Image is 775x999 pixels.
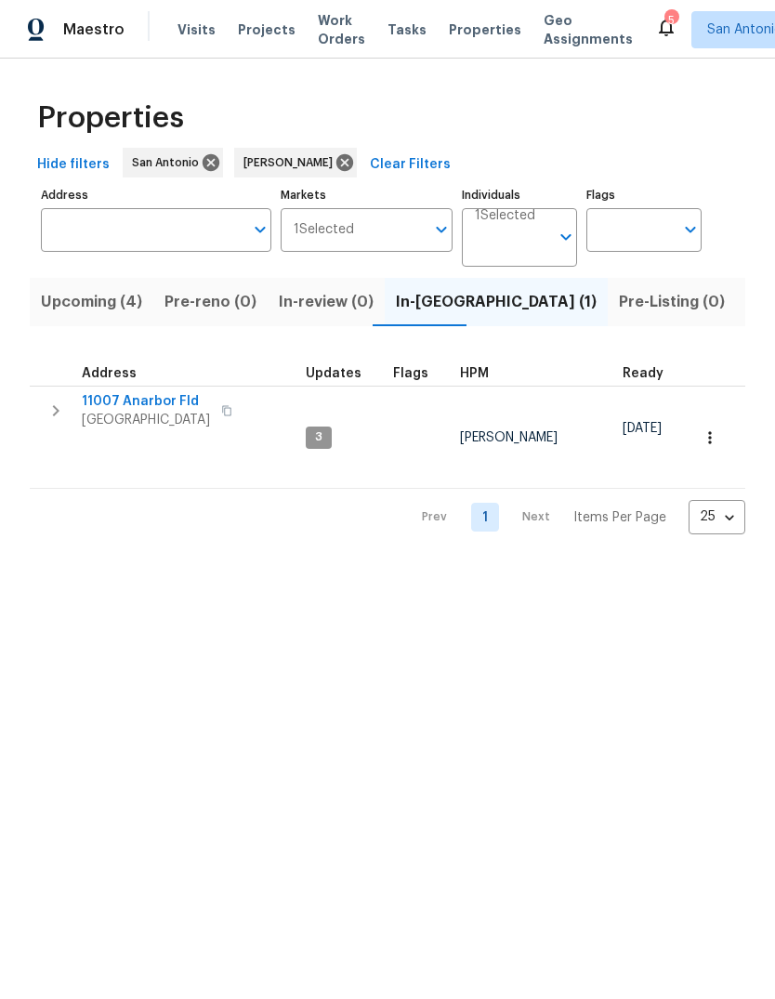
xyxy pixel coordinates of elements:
[82,392,210,411] span: 11007 Anarbor Fld
[544,11,633,48] span: Geo Assignments
[623,367,663,380] span: Ready
[238,20,296,39] span: Projects
[475,208,535,224] span: 1 Selected
[234,148,357,177] div: [PERSON_NAME]
[573,508,666,527] p: Items Per Page
[404,500,745,534] nav: Pagination Navigation
[279,289,374,315] span: In-review (0)
[471,503,499,532] a: Goto page 1
[677,217,703,243] button: Open
[449,20,521,39] span: Properties
[247,217,273,243] button: Open
[623,422,662,435] span: [DATE]
[308,429,330,445] span: 3
[623,367,680,380] div: Earliest renovation start date (first business day after COE or Checkout)
[132,153,206,172] span: San Antonio
[689,493,745,541] div: 25
[306,367,361,380] span: Updates
[428,217,454,243] button: Open
[63,20,125,39] span: Maestro
[370,153,451,177] span: Clear Filters
[664,11,677,30] div: 5
[281,190,453,201] label: Markets
[294,222,354,238] span: 1 Selected
[41,190,271,201] label: Address
[177,20,216,39] span: Visits
[396,289,597,315] span: In-[GEOGRAPHIC_DATA] (1)
[318,11,365,48] span: Work Orders
[387,23,427,36] span: Tasks
[460,367,489,380] span: HPM
[82,367,137,380] span: Address
[243,153,340,172] span: [PERSON_NAME]
[30,148,117,182] button: Hide filters
[393,367,428,380] span: Flags
[586,190,702,201] label: Flags
[553,224,579,250] button: Open
[460,431,558,444] span: [PERSON_NAME]
[123,148,223,177] div: San Antonio
[462,190,577,201] label: Individuals
[619,289,725,315] span: Pre-Listing (0)
[41,289,142,315] span: Upcoming (4)
[37,153,110,177] span: Hide filters
[82,411,210,429] span: [GEOGRAPHIC_DATA]
[37,109,184,127] span: Properties
[164,289,256,315] span: Pre-reno (0)
[362,148,458,182] button: Clear Filters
